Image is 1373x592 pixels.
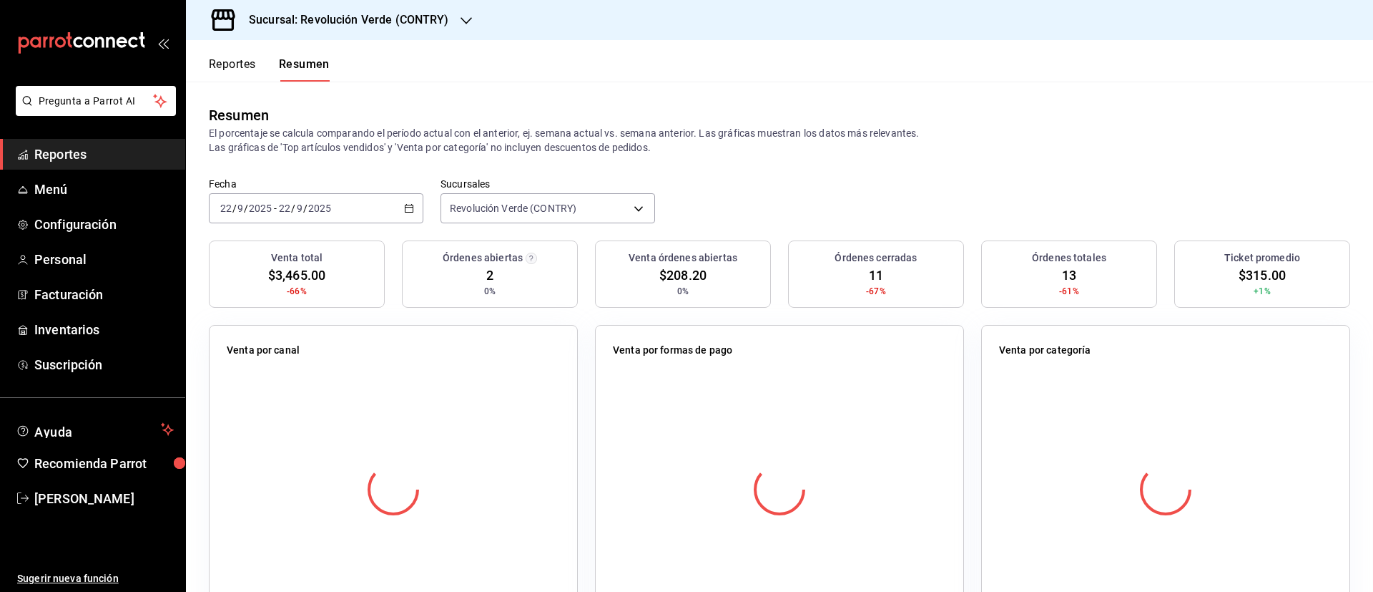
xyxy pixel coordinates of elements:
[1224,251,1300,266] h3: Ticket promedio
[237,11,449,29] h3: Sucursal: Revolución Verde (CONTRY)
[39,94,154,109] span: Pregunta a Parrot AI
[34,180,174,199] span: Menú
[17,571,174,586] span: Sugerir nueva función
[248,203,272,214] input: ----
[1032,251,1106,266] h3: Órdenes totales
[34,285,174,304] span: Facturación
[34,250,174,269] span: Personal
[441,179,655,189] label: Sucursales
[999,343,1091,358] p: Venta por categoría
[157,37,169,49] button: open_drawer_menu
[1062,266,1076,285] span: 13
[1254,285,1270,298] span: +1%
[296,203,303,214] input: --
[303,203,307,214] span: /
[450,201,576,215] span: Revolución Verde (CONTRY)
[10,104,176,119] a: Pregunta a Parrot AI
[274,203,277,214] span: -
[835,251,917,266] h3: Órdenes cerradas
[220,203,232,214] input: --
[659,266,707,285] span: $208.20
[271,251,323,266] h3: Venta total
[486,266,493,285] span: 2
[869,266,883,285] span: 11
[34,454,174,473] span: Recomienda Parrot
[278,203,291,214] input: --
[209,179,423,189] label: Fecha
[237,203,244,214] input: --
[866,285,886,298] span: -67%
[232,203,237,214] span: /
[629,251,737,266] h3: Venta órdenes abiertas
[484,285,496,298] span: 0%
[34,215,174,234] span: Configuración
[443,251,523,266] h3: Órdenes abiertas
[209,57,330,82] div: navigation tabs
[1239,266,1286,285] span: $315.00
[34,489,174,508] span: [PERSON_NAME]
[209,105,269,126] div: Resumen
[307,203,332,214] input: ----
[209,57,256,82] button: Reportes
[34,421,155,438] span: Ayuda
[34,145,174,164] span: Reportes
[613,343,732,358] p: Venta por formas de pago
[244,203,248,214] span: /
[268,266,325,285] span: $3,465.00
[34,355,174,374] span: Suscripción
[209,126,1350,155] p: El porcentaje se calcula comparando el período actual con el anterior, ej. semana actual vs. sema...
[677,285,689,298] span: 0%
[287,285,307,298] span: -66%
[34,320,174,339] span: Inventarios
[227,343,300,358] p: Venta por canal
[16,86,176,116] button: Pregunta a Parrot AI
[1059,285,1079,298] span: -61%
[279,57,330,82] button: Resumen
[291,203,295,214] span: /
